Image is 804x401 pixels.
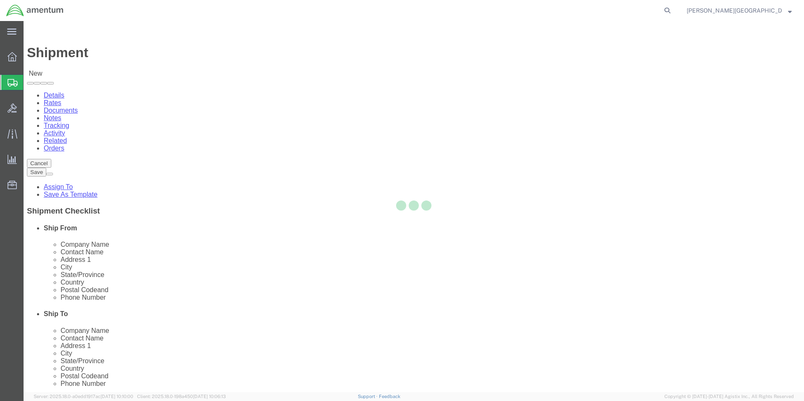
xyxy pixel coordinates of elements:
span: ROMAN TRUJILLO [687,6,782,15]
span: [DATE] 10:06:13 [193,394,226,399]
img: logo [6,4,64,17]
a: Feedback [379,394,400,399]
button: [PERSON_NAME][GEOGRAPHIC_DATA] [686,5,792,16]
span: Client: 2025.18.0-198a450 [137,394,226,399]
span: Copyright © [DATE]-[DATE] Agistix Inc., All Rights Reserved [664,393,794,400]
span: Server: 2025.18.0-a0edd1917ac [34,394,133,399]
span: [DATE] 10:10:00 [100,394,133,399]
a: Support [358,394,379,399]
